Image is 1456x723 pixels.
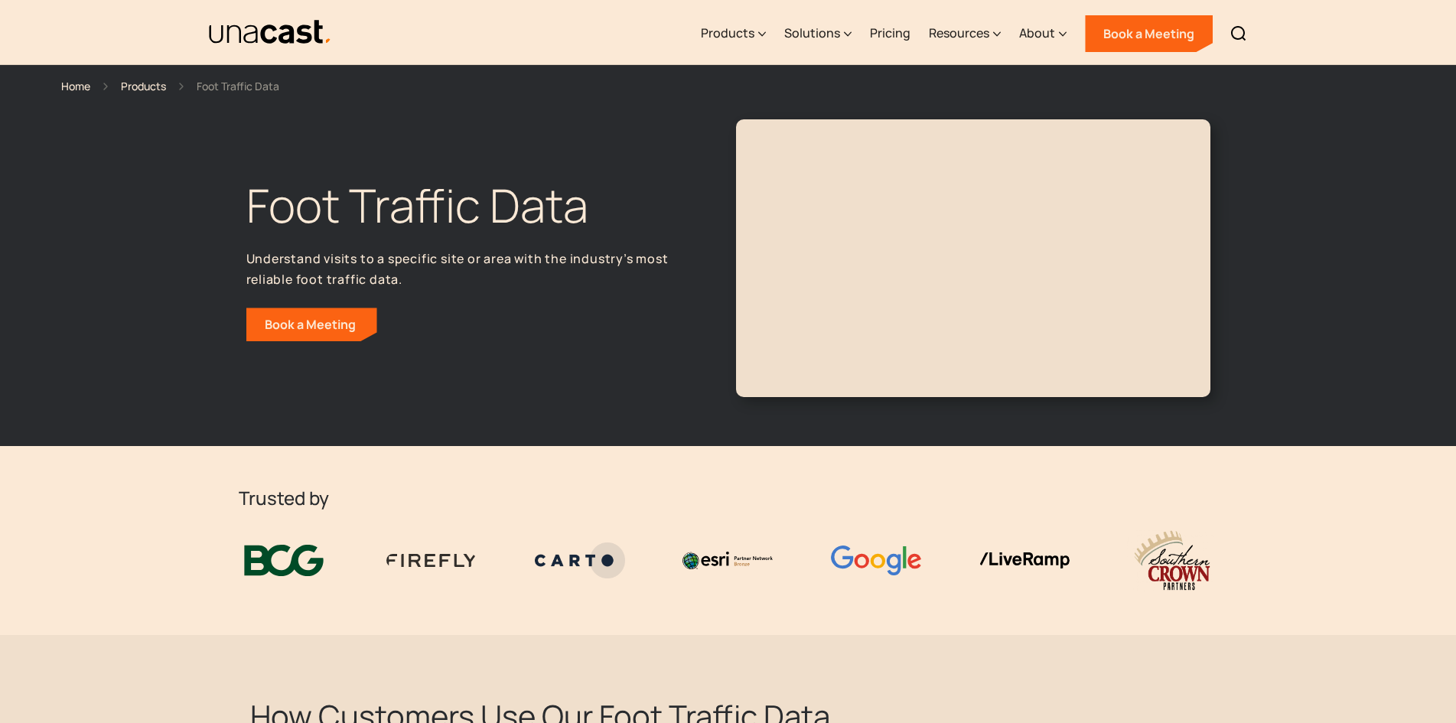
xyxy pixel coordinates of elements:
div: About [1019,24,1055,42]
img: Esri logo [682,552,773,568]
img: Firefly Advertising logo [386,554,477,566]
h2: Trusted by [239,486,1218,510]
img: Google logo [831,546,921,575]
img: Unacast text logo [208,19,333,46]
div: Solutions [784,2,852,65]
a: Book a Meeting [246,308,377,341]
div: Products [701,2,766,65]
a: Products [121,77,166,95]
a: home [208,19,333,46]
p: Understand visits to a specific site or area with the industry’s most reliable foot traffic data. [246,249,679,289]
a: Pricing [870,2,910,65]
img: liveramp logo [979,552,1070,568]
a: Book a Meeting [1085,15,1213,52]
img: southern crown logo [1127,529,1217,592]
div: Foot Traffic Data [197,77,279,95]
h1: Foot Traffic Data [246,175,679,236]
a: Home [61,77,90,95]
div: Resources [929,2,1001,65]
img: BCG logo [239,542,329,580]
div: Solutions [784,24,840,42]
div: Resources [929,24,989,42]
iframe: Unacast - European Vaccines v2 [748,132,1198,385]
div: About [1019,2,1067,65]
div: Products [701,24,754,42]
img: Search icon [1230,24,1248,43]
img: Carto logo [535,542,625,578]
